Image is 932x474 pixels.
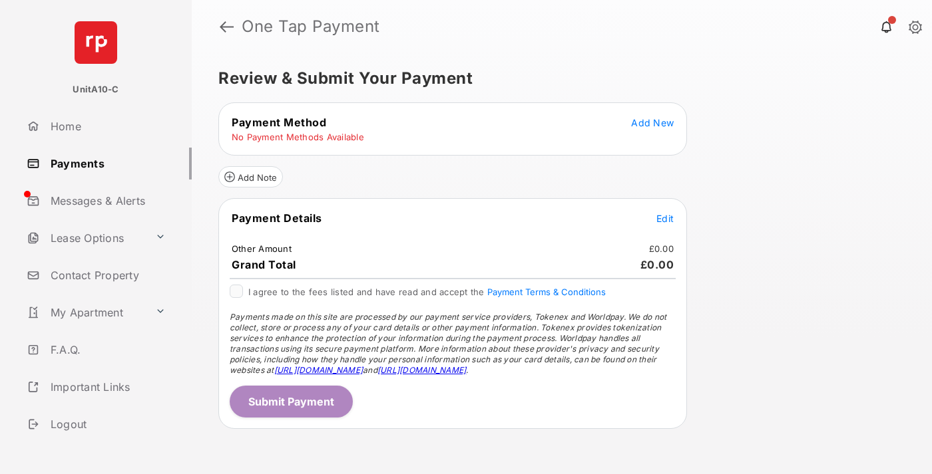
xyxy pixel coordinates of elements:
[631,117,674,128] span: Add New
[230,386,353,417] button: Submit Payment
[21,334,192,366] a: F.A.Q.
[218,166,283,187] button: Add Note
[73,83,118,96] p: UnitA10-C
[248,287,606,297] span: I agree to the fees listed and have read and accept the
[21,148,192,179] a: Payments
[631,116,674,129] button: Add New
[21,296,150,328] a: My Apartment
[242,19,380,35] strong: One Tap Payment
[656,213,674,224] span: Edit
[21,408,192,440] a: Logout
[21,222,150,254] a: Lease Options
[487,287,606,297] button: I agree to the fees listed and have read and accept the
[377,365,466,375] a: [URL][DOMAIN_NAME]
[230,312,666,375] span: Payments made on this site are processed by our payment service providers, Tokenex and Worldpay. ...
[21,185,192,217] a: Messages & Alerts
[21,259,192,291] a: Contact Property
[656,211,674,225] button: Edit
[231,243,292,255] td: Other Amount
[648,243,674,255] td: £0.00
[218,70,895,86] h5: Review & Submit Your Payment
[21,110,192,142] a: Home
[640,258,674,271] span: £0.00
[232,116,326,129] span: Payment Method
[232,211,322,225] span: Payment Details
[75,21,117,64] img: svg+xml;base64,PHN2ZyB4bWxucz0iaHR0cDovL3d3dy53My5vcmcvMjAwMC9zdmciIHdpZHRoPSI2NCIgaGVpZ2h0PSI2NC...
[274,365,363,375] a: [URL][DOMAIN_NAME]
[232,258,296,271] span: Grand Total
[21,371,171,403] a: Important Links
[231,131,365,143] td: No Payment Methods Available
